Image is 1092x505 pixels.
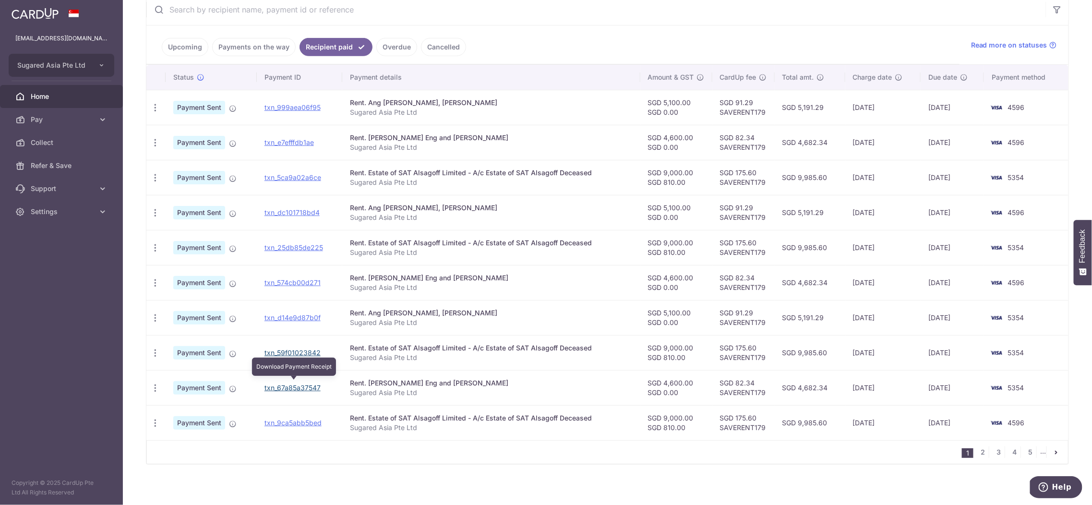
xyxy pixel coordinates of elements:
td: [DATE] [921,90,984,125]
li: ... [1041,446,1047,458]
p: Sugared Asia Pte Ltd [350,108,632,117]
span: Payment Sent [173,101,225,114]
span: 4596 [1008,278,1025,287]
a: Read more on statuses [971,40,1057,50]
p: [EMAIL_ADDRESS][DOMAIN_NAME] [15,34,108,43]
a: txn_d14e9d87b0f [264,313,321,322]
td: [DATE] [921,335,984,370]
td: SGD 9,000.00 SGD 810.00 [640,160,712,195]
span: 4596 [1008,419,1025,427]
img: Bank Card [987,242,1006,253]
span: Payment Sent [173,381,225,395]
img: Bank Card [987,207,1006,218]
th: Payment ID [257,65,342,90]
a: txn_9ca5abb5bed [264,419,322,427]
span: Payment Sent [173,241,225,254]
td: SGD 4,682.34 [775,125,845,160]
p: Sugared Asia Pte Ltd [350,248,632,257]
span: Due date [928,72,957,82]
p: Sugared Asia Pte Ltd [350,423,632,433]
a: txn_5ca9a02a6ce [264,173,321,181]
a: 4 [1009,446,1020,458]
span: Payment Sent [173,206,225,219]
span: Payment Sent [173,416,225,430]
a: txn_574cb00d271 [264,278,321,287]
td: SGD 9,000.00 SGD 810.00 [640,335,712,370]
span: 4596 [1008,208,1025,216]
span: 5354 [1008,313,1024,322]
td: SGD 5,191.29 [775,195,845,230]
a: 3 [993,446,1005,458]
td: [DATE] [921,370,984,405]
a: txn_25db85de225 [264,243,323,252]
td: SGD 9,985.60 [775,335,845,370]
div: Rent. Ang [PERSON_NAME], [PERSON_NAME] [350,98,632,108]
td: SGD 175.60 SAVERENT179 [712,405,775,440]
td: SGD 9,000.00 SGD 810.00 [640,230,712,265]
a: 5 [1025,446,1036,458]
span: Collect [31,138,94,147]
span: 5354 [1008,243,1024,252]
th: Payment method [984,65,1068,90]
span: Payment Sent [173,136,225,149]
td: SGD 5,100.00 SGD 0.00 [640,90,712,125]
div: Rent. Ang [PERSON_NAME], [PERSON_NAME] [350,203,632,213]
div: Rent. Estate of SAT Alsagoff Limited - A/c Estate of SAT Alsagoff Deceased [350,168,632,178]
p: Sugared Asia Pte Ltd [350,178,632,187]
img: Bank Card [987,277,1006,289]
img: Bank Card [987,347,1006,359]
td: SGD 5,191.29 [775,300,845,335]
td: [DATE] [845,335,921,370]
a: Recipient paid [300,38,372,56]
div: Rent. Estate of SAT Alsagoff Limited - A/c Estate of SAT Alsagoff Deceased [350,238,632,248]
img: Bank Card [987,172,1006,183]
td: [DATE] [845,370,921,405]
td: SGD 175.60 SAVERENT179 [712,230,775,265]
span: CardUp fee [720,72,756,82]
th: Payment details [342,65,640,90]
td: [DATE] [921,265,984,300]
div: Rent. Estate of SAT Alsagoff Limited - A/c Estate of SAT Alsagoff Deceased [350,413,632,423]
a: txn_67a85a37547 [264,384,321,392]
span: Payment Sent [173,346,225,360]
a: txn_59f01023842 [264,349,321,357]
a: txn_e7efffdb1ae [264,138,314,146]
a: Overdue [376,38,417,56]
td: SGD 175.60 SAVERENT179 [712,335,775,370]
span: Amount & GST [648,72,694,82]
div: Rent. [PERSON_NAME] Eng and [PERSON_NAME] [350,133,632,143]
td: SGD 5,100.00 SGD 0.00 [640,195,712,230]
td: SGD 5,191.29 [775,90,845,125]
p: Sugared Asia Pte Ltd [350,283,632,292]
span: Total amt. [782,72,814,82]
td: [DATE] [845,300,921,335]
td: SGD 91.29 SAVERENT179 [712,90,775,125]
span: Charge date [853,72,892,82]
td: [DATE] [845,160,921,195]
img: CardUp [12,8,59,19]
div: Rent. [PERSON_NAME] Eng and [PERSON_NAME] [350,378,632,388]
div: Rent. [PERSON_NAME] Eng and [PERSON_NAME] [350,273,632,283]
td: SGD 4,682.34 [775,370,845,405]
td: SGD 9,985.60 [775,230,845,265]
td: [DATE] [921,230,984,265]
td: SGD 5,100.00 SGD 0.00 [640,300,712,335]
a: txn_999aea06f95 [264,103,321,111]
a: Payments on the way [212,38,296,56]
img: Bank Card [987,137,1006,148]
nav: pager [962,441,1068,464]
span: Feedback [1079,229,1087,263]
td: [DATE] [921,125,984,160]
td: [DATE] [845,125,921,160]
span: Home [31,92,94,101]
button: Feedback - Show survey [1074,220,1092,285]
td: SGD 91.29 SAVERENT179 [712,195,775,230]
img: Bank Card [987,417,1006,429]
td: [DATE] [921,300,984,335]
p: Sugared Asia Pte Ltd [350,318,632,327]
td: SGD 82.34 SAVERENT179 [712,370,775,405]
td: [DATE] [921,195,984,230]
span: Settings [31,207,94,216]
span: Refer & Save [31,161,94,170]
